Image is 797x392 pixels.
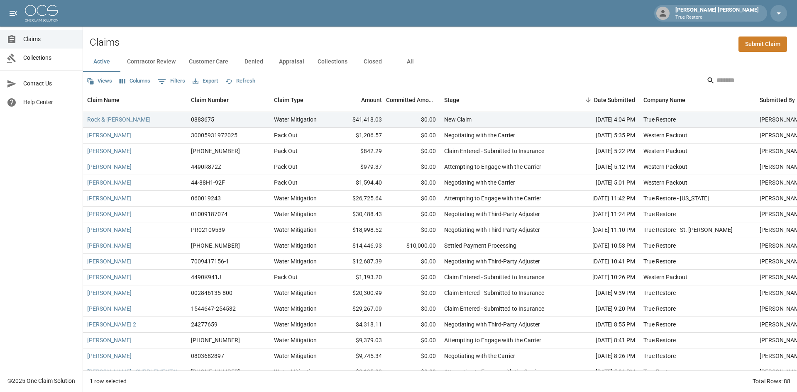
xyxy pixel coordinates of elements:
div: $0.00 [386,222,440,238]
div: 44-88H1-92F [191,178,225,187]
div: True Restore - St. George [643,226,733,234]
div: Water Mitigation [274,241,317,250]
div: $9,745.34 [332,348,386,364]
div: Water Mitigation [274,336,317,344]
div: 300-0489067-2025 [191,241,240,250]
div: [DATE] 9:20 PM [565,301,639,317]
div: New Claim [444,115,472,124]
div: [DATE] 4:04 PM [565,112,639,128]
div: Pack Out [274,163,298,171]
div: © 2025 One Claim Solution [7,377,75,385]
div: $0.00 [386,191,440,207]
div: 060019243 [191,194,221,202]
div: Western Packout [643,163,687,171]
a: [PERSON_NAME] [87,257,132,265]
div: Water Mitigation [274,320,317,329]
div: Stage [440,88,565,112]
div: 1544647-254532 [191,304,236,313]
div: $0.00 [386,254,440,270]
div: $0.00 [386,144,440,159]
div: [DATE] 10:41 PM [565,254,639,270]
div: $30,488.43 [332,207,386,222]
div: Water Mitigation [274,257,317,265]
button: Sort [582,94,594,106]
div: 0883675 [191,115,214,124]
div: Date Submitted [594,88,635,112]
div: $0.00 [386,175,440,191]
div: [DATE] 8:41 PM [565,333,639,348]
div: $4,318.11 [332,317,386,333]
div: $0.00 [386,317,440,333]
div: True Restore - Idaho [643,194,709,202]
a: Submit Claim [738,37,787,52]
a: [PERSON_NAME] [87,131,132,139]
button: Appraisal [272,52,311,72]
div: Pack Out [274,131,298,139]
div: [DATE] 11:42 PM [565,191,639,207]
div: Negotiating with the Carrier [444,131,515,139]
div: Attempting to Engage with the Carrier [444,194,541,202]
a: [PERSON_NAME] [87,304,132,313]
div: 4490R872Z [191,163,221,171]
div: $842.29 [332,144,386,159]
div: dynamic tabs [83,52,797,72]
a: [PERSON_NAME] [87,352,132,360]
div: [DATE] 5:01 PM [565,175,639,191]
div: True Restore [643,241,676,250]
div: $18,998.52 [332,222,386,238]
div: Amount [361,88,382,112]
button: Select columns [117,75,152,88]
button: Contractor Review [120,52,182,72]
button: Active [83,52,120,72]
button: Refresh [223,75,257,88]
button: Export [191,75,220,88]
div: Amount [332,88,386,112]
div: $0.00 [386,112,440,128]
div: $1,193.20 [332,270,386,285]
div: Submitted By [760,88,795,112]
div: Claim Entered - Submitted to Insurance [444,147,544,155]
div: Water Mitigation [274,352,317,360]
div: True Restore [643,336,676,344]
div: Attempting to Engage with the Carrier [444,368,541,376]
div: $0.00 [386,333,440,348]
a: [PERSON_NAME] [87,336,132,344]
a: [PERSON_NAME] 2 [87,320,136,329]
div: True Restore [643,257,676,265]
div: Negotiating with Third-Party Adjuster [444,257,540,265]
div: $20,300.99 [332,285,386,301]
div: [DATE] 8:55 PM [565,317,639,333]
div: $14,446.93 [332,238,386,254]
a: Rock & [PERSON_NAME] [87,115,151,124]
div: Water Mitigation [274,115,317,124]
div: $41,418.03 [332,112,386,128]
div: 4490K941J [191,273,221,281]
div: True Restore [643,368,676,376]
span: Collections [23,54,76,62]
div: $0.00 [386,159,440,175]
div: Pack Out [274,273,298,281]
div: True Restore [643,352,676,360]
div: Claim Number [191,88,229,112]
div: Claim Entered - Submitted to Insurance [444,289,544,297]
button: Customer Care [182,52,235,72]
div: [PERSON_NAME] [PERSON_NAME] [672,6,762,21]
div: Negotiating with Third-Party Adjuster [444,320,540,329]
div: 0803682897 [191,352,224,360]
div: $0.00 [386,207,440,222]
div: Claim Type [270,88,332,112]
div: Negotiating with the Carrier [444,178,515,187]
h2: Claims [90,37,120,49]
div: Claim Number [187,88,270,112]
div: 1 row selected [90,377,127,385]
div: True Restore [643,304,676,313]
div: [DATE] 5:36 PM [565,364,639,380]
div: $0.00 [386,270,440,285]
div: PR02109539 [191,226,225,234]
div: Negotiating with the Carrier [444,352,515,360]
div: 30005931972025 [191,131,237,139]
a: [PERSON_NAME] [87,194,132,202]
div: Company Name [639,88,755,112]
div: $9,379.03 [332,333,386,348]
a: [PERSON_NAME] [87,163,132,171]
